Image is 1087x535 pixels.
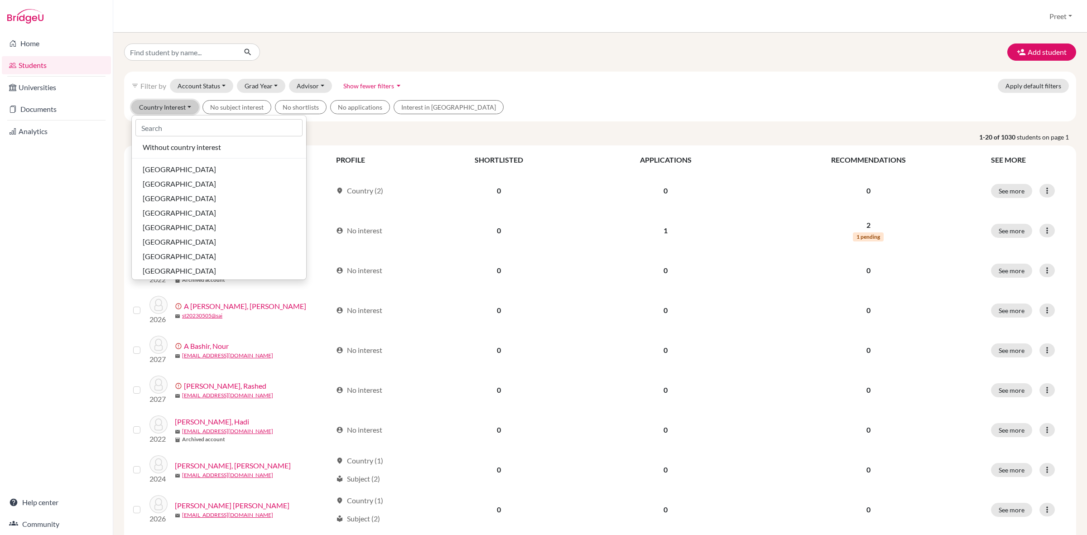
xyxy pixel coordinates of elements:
td: 0 [580,450,751,490]
button: See more [991,343,1032,357]
p: 2026 [149,513,168,524]
span: [GEOGRAPHIC_DATA] [143,193,216,204]
button: See more [991,423,1032,437]
div: No interest [336,345,382,356]
input: Find student by name... [124,43,236,61]
button: Add student [1007,43,1076,61]
span: [GEOGRAPHIC_DATA] [143,265,216,276]
i: filter_list [131,82,139,89]
button: [GEOGRAPHIC_DATA] [132,264,306,278]
p: 0 [757,504,981,515]
span: [GEOGRAPHIC_DATA] [143,236,216,247]
a: [EMAIL_ADDRESS][DOMAIN_NAME] [182,352,273,360]
div: Country (1) [336,455,383,466]
div: Country (1) [336,495,383,506]
span: Show fewer filters [343,82,394,90]
a: Students [2,56,111,74]
span: error_outline [175,342,184,350]
span: local_library [336,515,343,522]
td: 0 [580,490,751,530]
a: [PERSON_NAME] [PERSON_NAME] [175,500,289,511]
button: See more [991,463,1032,477]
button: See more [991,503,1032,517]
a: A Bashir, Nour [184,341,229,352]
span: error_outline [175,303,184,310]
a: st20230505@sai [182,312,222,320]
span: [GEOGRAPHIC_DATA] [143,164,216,175]
div: No interest [336,265,382,276]
td: 0 [418,211,580,251]
div: No interest [336,424,382,435]
span: mail [175,513,180,518]
button: Apply default filters [998,79,1069,93]
button: Show fewer filtersarrow_drop_down [336,79,411,93]
img: Abbas Mohammed Al Humairy, Hadi [149,415,168,434]
span: mail [175,473,180,478]
a: Documents [2,100,111,118]
a: [EMAIL_ADDRESS][DOMAIN_NAME] [182,511,273,519]
div: No interest [336,225,382,236]
p: 2027 [149,354,168,365]
th: APPLICATIONS [580,149,751,171]
span: account_circle [336,267,343,274]
button: [GEOGRAPHIC_DATA] [132,206,306,220]
button: Advisor [289,79,332,93]
button: [GEOGRAPHIC_DATA] [132,191,306,206]
th: SHORTLISTED [418,149,580,171]
button: [GEOGRAPHIC_DATA] [132,235,306,249]
button: Interest in [GEOGRAPHIC_DATA] [394,100,504,114]
img: Abdalla Ali Alnaqbi, Mohamed [149,495,168,513]
span: [GEOGRAPHIC_DATA] [143,251,216,262]
a: Help center [2,493,111,511]
span: account_circle [336,227,343,234]
b: Archived account [182,435,225,443]
span: account_circle [336,307,343,314]
button: Preet [1045,8,1076,25]
img: Abbas Ismail Hasan Al Balooshi, Rashed [149,376,168,394]
button: See more [991,224,1032,238]
button: Grad Year [237,79,286,93]
td: 0 [418,290,580,330]
th: RECOMMENDATIONS [751,149,986,171]
img: A Bashir, Nour [149,336,168,354]
span: mail [175,393,180,399]
a: [EMAIL_ADDRESS][DOMAIN_NAME] [182,391,273,400]
p: 0 [757,265,981,276]
span: mail [175,429,180,434]
td: 0 [418,251,580,290]
td: 0 [418,490,580,530]
a: Analytics [2,122,111,140]
button: Without country interest [132,140,306,154]
div: Country Interest [131,115,307,280]
span: [GEOGRAPHIC_DATA] [143,178,216,189]
p: 0 [757,185,981,196]
span: error_outline [175,382,184,390]
a: [EMAIL_ADDRESS][DOMAIN_NAME] [182,471,273,479]
div: No interest [336,385,382,395]
span: mail [175,313,180,319]
a: Community [2,515,111,533]
div: Subject (2) [336,473,380,484]
b: Archived account [182,276,225,284]
p: 0 [757,385,981,395]
a: [EMAIL_ADDRESS][DOMAIN_NAME] [182,427,273,435]
td: 0 [580,330,751,370]
span: [GEOGRAPHIC_DATA] [143,207,216,218]
td: 0 [580,410,751,450]
span: Filter by [140,82,166,90]
p: 0 [757,464,981,475]
img: A Al Waeedh, Hussein [149,296,168,314]
td: 0 [418,450,580,490]
span: local_library [336,475,343,482]
i: arrow_drop_down [394,81,403,90]
button: Country Interest [131,100,199,114]
p: 2024 [149,473,168,484]
button: [GEOGRAPHIC_DATA] [132,177,306,191]
span: mail [175,353,180,359]
button: No applications [330,100,390,114]
a: A [PERSON_NAME], [PERSON_NAME] [184,301,306,312]
a: Home [2,34,111,53]
span: location_on [336,457,343,464]
p: 2026 [149,314,168,325]
button: No shortlists [275,100,327,114]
